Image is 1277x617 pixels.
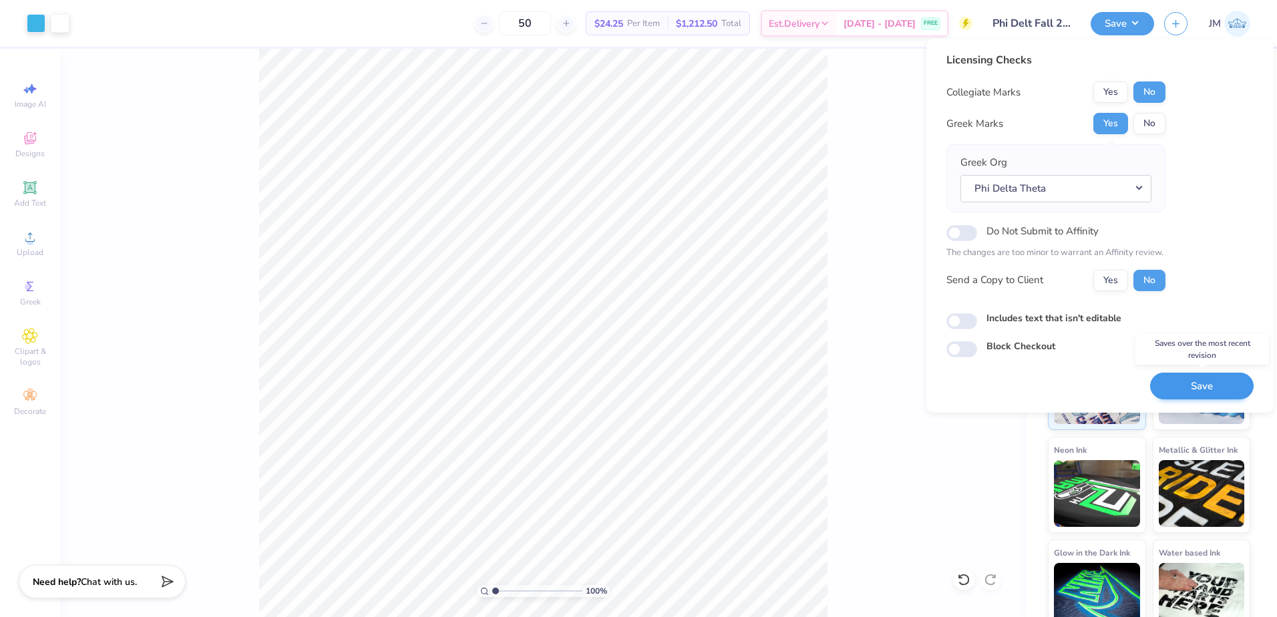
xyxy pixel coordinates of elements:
[594,17,623,31] span: $24.25
[946,85,1021,100] div: Collegiate Marks
[769,17,819,31] span: Est. Delivery
[946,116,1003,132] div: Greek Marks
[15,99,46,110] span: Image AI
[986,339,1055,353] label: Block Checkout
[1159,443,1238,457] span: Metallic & Glitter Ink
[676,17,717,31] span: $1,212.50
[844,17,916,31] span: [DATE] - [DATE]
[721,17,741,31] span: Total
[924,19,938,28] span: FREE
[627,17,660,31] span: Per Item
[982,10,1081,37] input: Untitled Design
[1054,546,1130,560] span: Glow in the Dark Ink
[986,311,1121,325] label: Includes text that isn't editable
[1135,334,1269,365] div: Saves over the most recent revision
[14,406,46,417] span: Decorate
[1159,546,1220,560] span: Water based Ink
[986,222,1099,240] label: Do Not Submit to Affinity
[33,576,81,588] strong: Need help?
[946,246,1165,260] p: The changes are too minor to warrant an Affinity review.
[960,155,1007,170] label: Greek Org
[1150,373,1254,400] button: Save
[1133,270,1165,291] button: No
[960,175,1151,202] button: Phi Delta Theta
[1093,270,1128,291] button: Yes
[1054,443,1087,457] span: Neon Ink
[15,148,45,159] span: Designs
[1054,460,1140,527] img: Neon Ink
[1209,11,1250,37] a: JM
[1093,81,1128,103] button: Yes
[81,576,137,588] span: Chat with us.
[946,52,1165,68] div: Licensing Checks
[1224,11,1250,37] img: Joshua Malaki
[1093,113,1128,134] button: Yes
[946,272,1043,288] div: Send a Copy to Client
[1133,113,1165,134] button: No
[14,198,46,208] span: Add Text
[1133,81,1165,103] button: No
[1091,12,1154,35] button: Save
[1159,460,1245,527] img: Metallic & Glitter Ink
[586,585,607,597] span: 100 %
[20,296,41,307] span: Greek
[499,11,551,35] input: – –
[17,247,43,258] span: Upload
[7,346,53,367] span: Clipart & logos
[1209,16,1221,31] span: JM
